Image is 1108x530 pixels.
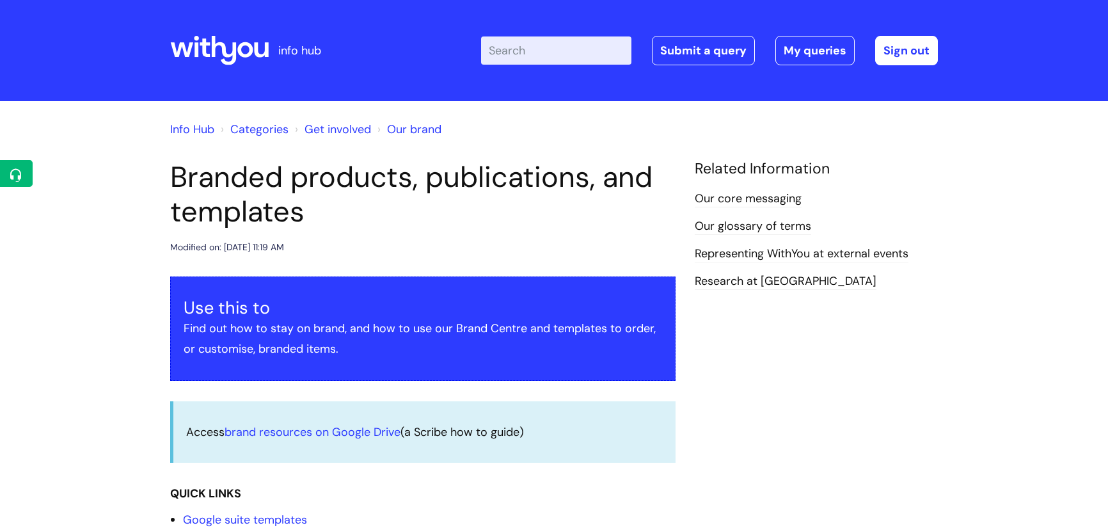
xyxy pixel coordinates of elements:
a: brand resources on Google Drive [225,424,400,440]
a: Get involved [305,122,371,137]
a: Categories [230,122,289,137]
a: Sign out [875,36,938,65]
li: Our brand [374,119,441,140]
a: Research at [GEOGRAPHIC_DATA] [695,273,876,290]
a: Our core messaging [695,191,802,207]
div: | - [481,36,938,65]
li: Solution home [218,119,289,140]
li: Get involved [292,119,371,140]
a: Our brand [387,122,441,137]
a: Our glossary of terms [695,218,811,235]
a: Submit a query [652,36,755,65]
a: Google suite templates [183,512,307,527]
h1: Branded products, publications, and templates [170,160,676,229]
p: Access (a Scribe how to guide) [186,422,663,442]
a: Representing WithYou at external events [695,246,908,262]
a: Info Hub [170,122,214,137]
strong: QUICK LINKS [170,486,241,501]
a: My queries [775,36,855,65]
p: Find out how to stay on brand, and how to use our Brand Centre and templates to order, or customi... [184,318,662,360]
h3: Use this to [184,298,662,318]
h4: Related Information [695,160,938,178]
p: info hub [278,40,321,61]
input: Search [481,36,631,65]
div: Modified on: [DATE] 11:19 AM [170,239,284,255]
